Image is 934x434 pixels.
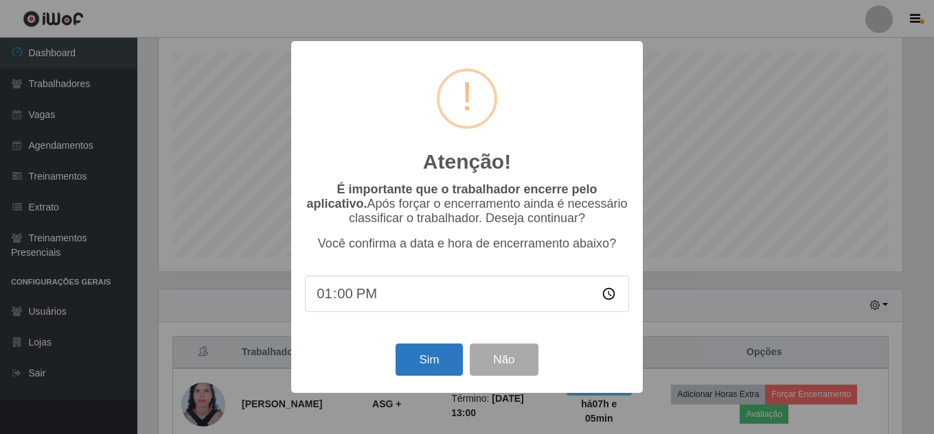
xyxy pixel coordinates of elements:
[305,182,629,226] p: Após forçar o encerramento ainda é necessário classificar o trabalhador. Deseja continuar?
[306,182,597,210] b: É importante que o trabalhador encerre pelo aplicativo.
[470,343,538,376] button: Não
[423,149,511,174] h2: Atenção!
[305,237,629,251] p: Você confirma a data e hora de encerramento abaixo?
[396,343,462,376] button: Sim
